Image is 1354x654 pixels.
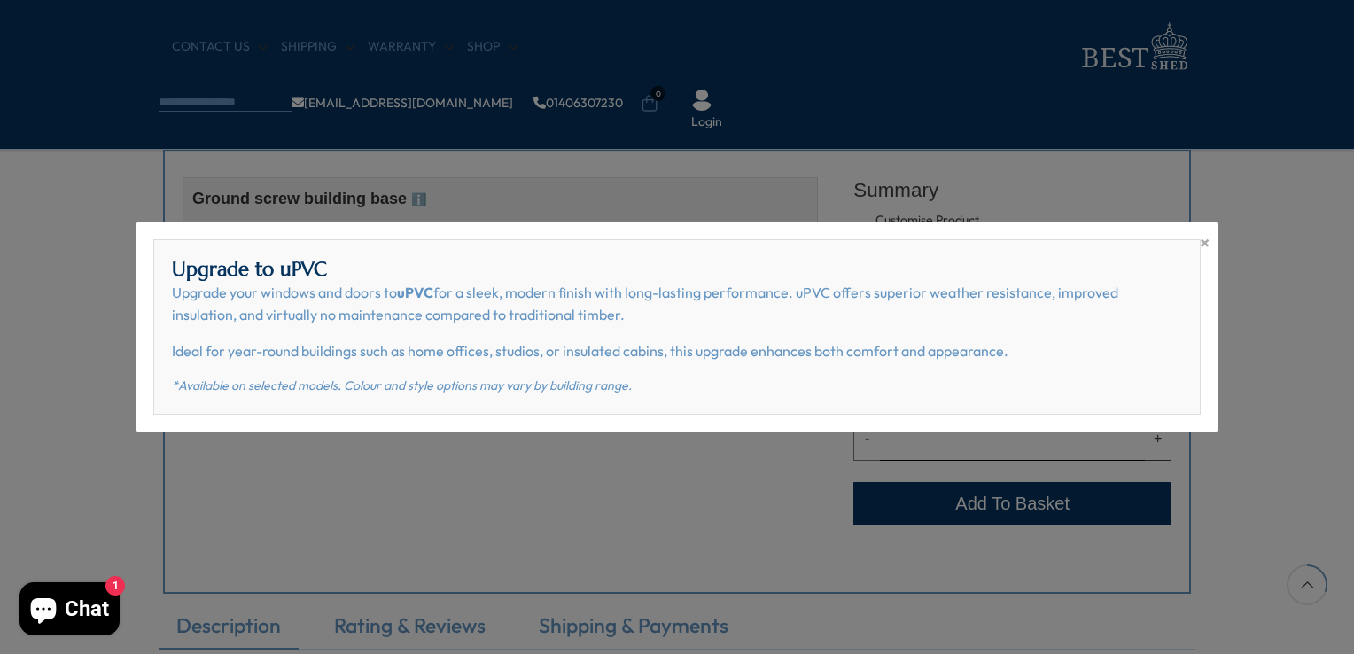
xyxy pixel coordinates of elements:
[397,284,433,301] strong: uPVC
[14,582,125,640] inbox-online-store-chat: Shopify online store chat
[172,282,1182,327] p: Upgrade your windows and doors to for a sleek, modern finish with long-lasting performance. uPVC ...
[172,258,1182,281] h2: Upgrade to uPVC
[1200,230,1210,255] span: ×
[172,376,1182,395] p: *Available on selected models. Colour and style options may vary by building range.
[172,340,1182,363] p: Ideal for year-round buildings such as home offices, studios, or insulated cabins, this upgrade e...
